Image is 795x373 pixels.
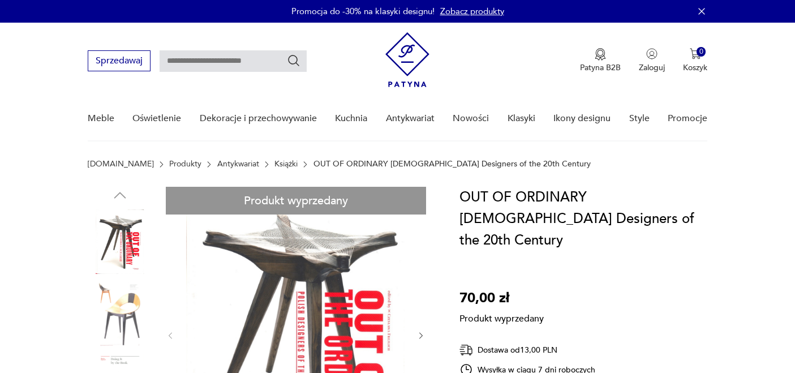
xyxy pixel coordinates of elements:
[217,160,259,169] a: Antykwariat
[274,160,298,169] a: Książki
[508,97,535,140] a: Klasyki
[291,6,435,17] p: Promocja do -30% na klasyki designu!
[459,288,544,309] p: 70,00 zł
[88,160,154,169] a: [DOMAIN_NAME]
[697,47,706,57] div: 0
[629,97,650,140] a: Style
[385,32,429,87] img: Patyna - sklep z meblami i dekoracjami vintage
[459,343,473,357] img: Ikona dostawy
[453,97,489,140] a: Nowości
[553,97,611,140] a: Ikony designu
[88,50,151,71] button: Sprzedawaj
[639,48,665,73] button: Zaloguj
[335,97,367,140] a: Kuchnia
[313,160,591,169] p: OUT OF ORDINARY [DEMOGRAPHIC_DATA] Designers of the 20th Century
[200,97,317,140] a: Dekoracje i przechowywanie
[440,6,504,17] a: Zobacz produkty
[646,48,658,59] img: Ikonka użytkownika
[668,97,707,140] a: Promocje
[459,187,707,251] h1: OUT OF ORDINARY [DEMOGRAPHIC_DATA] Designers of the 20th Century
[386,97,435,140] a: Antykwariat
[639,62,665,73] p: Zaloguj
[169,160,201,169] a: Produkty
[580,48,621,73] a: Ikona medaluPatyna B2B
[580,48,621,73] button: Patyna B2B
[459,309,544,325] p: Produkt wyprzedany
[683,48,707,73] button: 0Koszyk
[88,58,151,66] a: Sprzedawaj
[595,48,606,61] img: Ikona medalu
[580,62,621,73] p: Patyna B2B
[132,97,181,140] a: Oświetlenie
[683,62,707,73] p: Koszyk
[690,48,701,59] img: Ikona koszyka
[459,343,595,357] div: Dostawa od 13,00 PLN
[88,97,114,140] a: Meble
[287,54,300,67] button: Szukaj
